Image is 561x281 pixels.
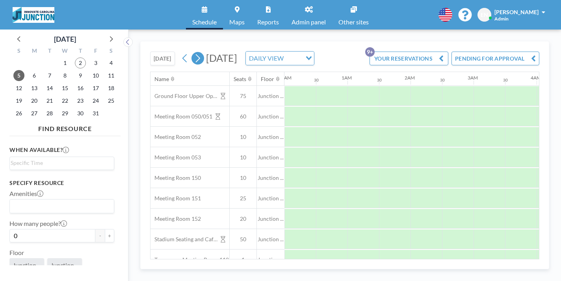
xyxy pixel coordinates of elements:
span: 20 [230,215,256,222]
span: [DATE] [206,52,237,64]
div: 30 [377,78,382,83]
h3: Specify resource [9,179,114,187]
div: 3AM [468,75,478,81]
span: Tuesday, October 21, 2025 [44,95,55,106]
span: Wednesday, October 15, 2025 [59,83,71,94]
span: Junction ... [50,261,79,269]
span: Junction ... [257,256,284,263]
label: Floor [9,249,24,257]
button: [DATE] [150,52,175,65]
span: Stadium Seating and Cafe area [150,236,217,243]
span: [PERSON_NAME] [494,9,539,15]
span: Monday, October 27, 2025 [29,108,40,119]
input: Search for option [286,53,301,63]
span: Wednesday, October 29, 2025 [59,108,71,119]
span: Meeting Room 052 [150,133,201,140]
span: EN [481,11,488,18]
span: Schedule [192,19,217,25]
span: Saturday, October 18, 2025 [106,83,117,94]
span: Reports [257,19,279,25]
span: Wednesday, October 22, 2025 [59,95,71,106]
div: M [27,46,42,57]
button: PENDING FOR APPROVAL [451,52,539,65]
span: 25 [230,195,256,202]
span: Monday, October 20, 2025 [29,95,40,106]
div: T [72,46,88,57]
span: Admin panel [292,19,326,25]
span: Wednesday, October 1, 2025 [59,57,71,68]
span: 10 [230,133,256,140]
span: 10 [230,174,256,181]
span: Ground Floor Upper Open Area [150,92,217,100]
span: Wednesday, October 8, 2025 [59,70,71,81]
input: Search for option [11,201,110,211]
span: Friday, October 31, 2025 [90,108,101,119]
span: Friday, October 24, 2025 [90,95,101,106]
span: Junction ... [257,113,284,120]
span: Saturday, October 4, 2025 [106,57,117,68]
span: Junction ... [257,92,284,100]
div: Search for option [10,200,114,213]
span: 75 [230,92,256,100]
img: organization-logo [13,7,54,23]
span: Saturday, October 25, 2025 [106,95,117,106]
button: YOUR RESERVATIONS9+ [370,52,448,65]
span: Friday, October 3, 2025 [90,57,101,68]
span: Monday, October 6, 2025 [29,70,40,81]
span: Tuesday, October 14, 2025 [44,83,55,94]
span: Junction ... [13,261,41,269]
div: Floor [261,76,274,83]
span: 60 [230,113,256,120]
span: Meeting Room 053 [150,154,201,161]
span: Tuesday, October 28, 2025 [44,108,55,119]
div: 30 [314,78,319,83]
span: 1 [230,256,256,263]
span: Junction ... [257,236,284,243]
span: Sunday, October 12, 2025 [13,83,24,94]
div: Name [154,76,169,83]
div: [DATE] [54,33,76,44]
span: 50 [230,236,256,243]
span: Meeting Room 151 [150,195,201,202]
span: Meeting Room 150 [150,174,201,181]
span: Sunday, October 26, 2025 [13,108,24,119]
label: Amenities [9,190,43,198]
span: Saturday, October 11, 2025 [106,70,117,81]
div: 2AM [405,75,415,81]
div: Search for option [10,157,114,169]
button: + [105,229,114,242]
span: Sunday, October 5, 2025 [13,70,24,81]
div: 4AM [531,75,541,81]
span: Admin [494,16,509,22]
span: Friday, October 10, 2025 [90,70,101,81]
span: Thursday, October 23, 2025 [75,95,86,106]
div: T [42,46,58,57]
span: Thursday, October 16, 2025 [75,83,86,94]
div: W [58,46,73,57]
div: S [11,46,27,57]
span: Thursday, October 9, 2025 [75,70,86,81]
div: S [103,46,119,57]
div: Seats [234,76,246,83]
div: 30 [503,78,508,83]
div: F [88,46,103,57]
span: Friday, October 17, 2025 [90,83,101,94]
div: 1AM [342,75,352,81]
label: How many people? [9,220,67,227]
button: - [95,229,105,242]
h4: FIND RESOURCE [9,122,121,133]
span: Junction ... [257,154,284,161]
span: Sunday, October 19, 2025 [13,95,24,106]
div: 12AM [279,75,292,81]
span: Junction ... [257,195,284,202]
div: Search for option [246,52,314,65]
span: Junction ... [257,174,284,181]
span: Maps [229,19,245,25]
span: Meeting Room 050/051 [150,113,212,120]
span: Other sites [338,19,369,25]
span: Junction ... [257,133,284,140]
span: Monday, October 13, 2025 [29,83,40,94]
span: Junction ... [257,215,284,222]
p: 9+ [365,47,375,57]
span: DAILY VIEW [247,53,285,63]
